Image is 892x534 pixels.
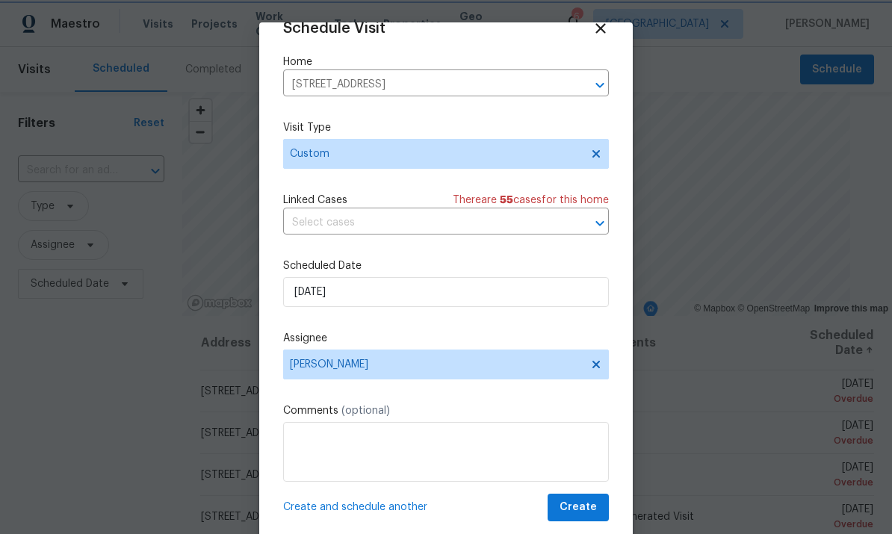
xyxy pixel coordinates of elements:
span: 55 [500,195,513,205]
input: Select cases [283,211,567,235]
span: Create and schedule another [283,500,427,515]
button: Create [548,494,609,521]
span: Linked Cases [283,193,347,208]
label: Home [283,55,609,69]
span: [PERSON_NAME] [290,358,583,370]
span: Create [560,498,597,517]
span: Custom [290,146,580,161]
span: (optional) [341,406,390,416]
label: Visit Type [283,120,609,135]
label: Scheduled Date [283,258,609,273]
span: Schedule Visit [283,21,385,36]
span: There are case s for this home [453,193,609,208]
span: Close [592,20,609,37]
button: Open [589,75,610,96]
button: Open [589,213,610,234]
label: Comments [283,403,609,418]
input: Enter in an address [283,73,567,96]
label: Assignee [283,331,609,346]
input: M/D/YYYY [283,277,609,307]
